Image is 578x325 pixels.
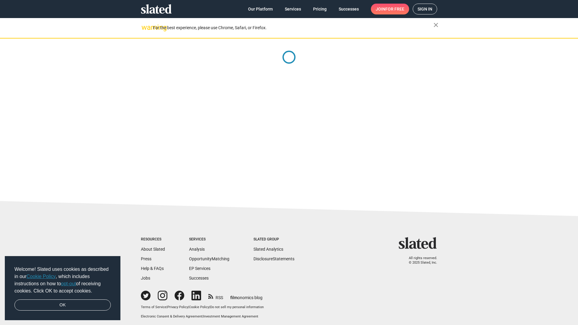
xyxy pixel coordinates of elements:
[189,237,229,242] div: Services
[253,256,294,261] a: DisclosureStatements
[5,256,120,320] div: cookieconsent
[189,305,209,309] a: Cookie Policy
[308,4,331,14] a: Pricing
[209,305,210,309] span: |
[141,247,165,252] a: About Slated
[189,247,205,252] a: Analysis
[141,305,166,309] a: Terms of Service
[14,266,111,295] span: Welcome! Slated uses cookies as described in our , which includes instructions on how to of recei...
[208,291,223,301] a: RSS
[189,256,229,261] a: OpportunityMatching
[376,4,404,14] span: Join
[153,24,433,32] div: For the best experience, please use Chrome, Safari, or Firefox.
[385,4,404,14] span: for free
[230,290,263,301] a: filmonomics blog
[253,237,294,242] div: Slated Group
[313,4,327,14] span: Pricing
[243,4,278,14] a: Our Platform
[141,24,149,31] mat-icon: warning
[248,4,273,14] span: Our Platform
[418,4,432,14] span: Sign in
[26,274,56,279] a: Cookie Policy
[141,276,150,280] a: Jobs
[334,4,364,14] a: Successes
[253,247,283,252] a: Slated Analytics
[14,299,111,311] a: dismiss cookie message
[339,4,359,14] span: Successes
[371,4,409,14] a: Joinfor free
[189,276,209,280] a: Successes
[141,237,165,242] div: Resources
[285,4,301,14] span: Services
[413,4,437,14] a: Sign in
[203,314,258,318] a: Investment Management Agreement
[230,295,238,300] span: film
[141,256,151,261] a: Press
[189,266,210,271] a: EP Services
[141,266,164,271] a: Help & FAQs
[402,256,437,265] p: All rights reserved. © 2025 Slated, Inc.
[210,305,264,310] button: Do not sell my personal information
[141,314,202,318] a: Electronic Consent & Delivery Agreement
[61,281,76,286] a: opt-out
[188,305,189,309] span: |
[202,314,203,318] span: |
[432,21,440,29] mat-icon: close
[167,305,188,309] a: Privacy Policy
[280,4,306,14] a: Services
